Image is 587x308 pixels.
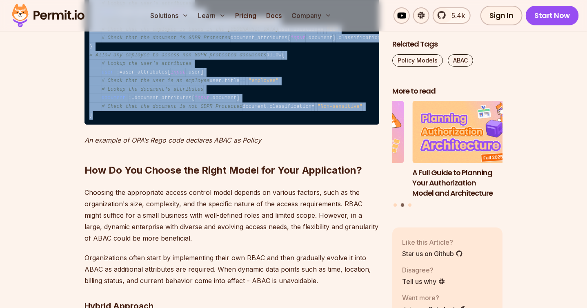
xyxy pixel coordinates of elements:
[84,187,379,244] p: Choosing the appropriate access control model depends on various factors, such as the organizatio...
[240,78,242,84] span: =
[102,78,210,84] span: # Check that the user is an employee
[412,101,523,199] a: A Full Guide to Planning Your Authorization Model and ArchitectureA Full Guide to Planning Your A...
[242,78,245,84] span: =
[8,2,88,29] img: Permit logo
[129,95,131,101] span: :
[84,252,379,286] p: Organizations often start by implementing their own RBAC and then gradually evolve it into ABAC a...
[102,104,243,109] span: # Check that the document is not GDPR Protected
[526,6,579,25] a: Start Now
[318,104,362,109] span: "Non-sensitive"
[402,277,445,286] a: Tell us why
[412,101,523,163] img: A Full Guide to Planning Your Authorization Model and Architecture
[89,52,267,58] span: # Allow any employee to access non-GDPR-protected documents
[171,69,186,75] span: input
[200,69,203,75] span: ]
[402,237,463,247] p: Like this Article?
[392,86,503,96] h2: More to read
[327,27,338,32] span: "EU"
[102,69,113,75] span: user
[320,27,323,32] span: =
[293,168,404,198] h3: Policy-Based Access Control (PBAC) Isn’t as Great as You Think
[282,52,285,58] span: {
[84,164,362,176] strong: How Do You Choose the Right Model for Your Application?
[291,35,306,41] span: input
[120,69,122,75] span: =
[392,101,503,208] div: Posts
[408,203,411,207] button: Go to slide 3
[237,95,240,101] span: ]
[448,54,473,67] a: ABAC
[433,7,471,24] a: 5.4k
[394,203,397,207] button: Go to slide 1
[167,69,170,75] span: [
[311,104,314,109] span: =
[318,27,320,32] span: =
[102,87,204,92] span: # Lookup the document's attributes
[402,265,445,275] p: Disagree?
[263,7,285,24] a: Docs
[412,168,523,198] h3: A Full Guide to Planning Your Authorization Model and Architecture
[102,61,192,67] span: # Lookup the user's attributes
[333,35,336,41] span: ]
[287,35,290,41] span: [
[102,95,126,101] span: document
[102,27,279,32] span: # Check that the employee is based in the [GEOGRAPHIC_DATA]
[480,6,523,25] a: Sign In
[89,112,92,118] span: }
[147,7,192,24] button: Solutions
[289,7,335,24] button: Company
[392,54,443,67] a: Policy Models
[392,39,503,49] h2: Related Tags
[131,95,134,101] span: =
[89,44,92,49] span: }
[195,7,229,24] button: Learn
[402,249,463,259] a: Star us on Github
[116,69,119,75] span: :
[84,136,261,144] em: An example of OPA’s Rego code declares ABAC as Policy
[232,7,260,24] a: Pricing
[402,293,466,303] p: Want more?
[102,35,231,41] span: # Check that the document is GDPR Protected
[447,11,465,20] span: 5.4k
[293,101,404,199] li: 1 of 3
[401,203,405,207] button: Go to slide 2
[195,95,210,101] span: input
[412,101,523,199] li: 2 of 3
[191,95,194,101] span: [
[249,78,279,84] span: "employee"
